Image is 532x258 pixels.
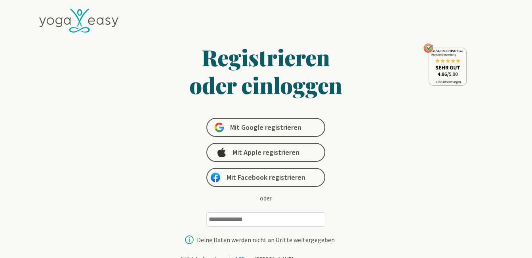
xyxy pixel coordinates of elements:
[206,118,325,137] a: Mit Google registrieren
[260,193,272,203] div: oder
[227,173,305,182] span: Mit Facebook registrieren
[233,148,299,157] span: Mit Apple registrieren
[423,43,467,86] img: ausgezeichnet_seal.png
[230,123,301,132] span: Mit Google registrieren
[197,237,335,243] div: Deine Daten werden nicht an Dritte weitergegeben
[113,43,419,99] h1: Registrieren oder einloggen
[206,168,325,187] a: Mit Facebook registrieren
[206,143,325,162] a: Mit Apple registrieren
